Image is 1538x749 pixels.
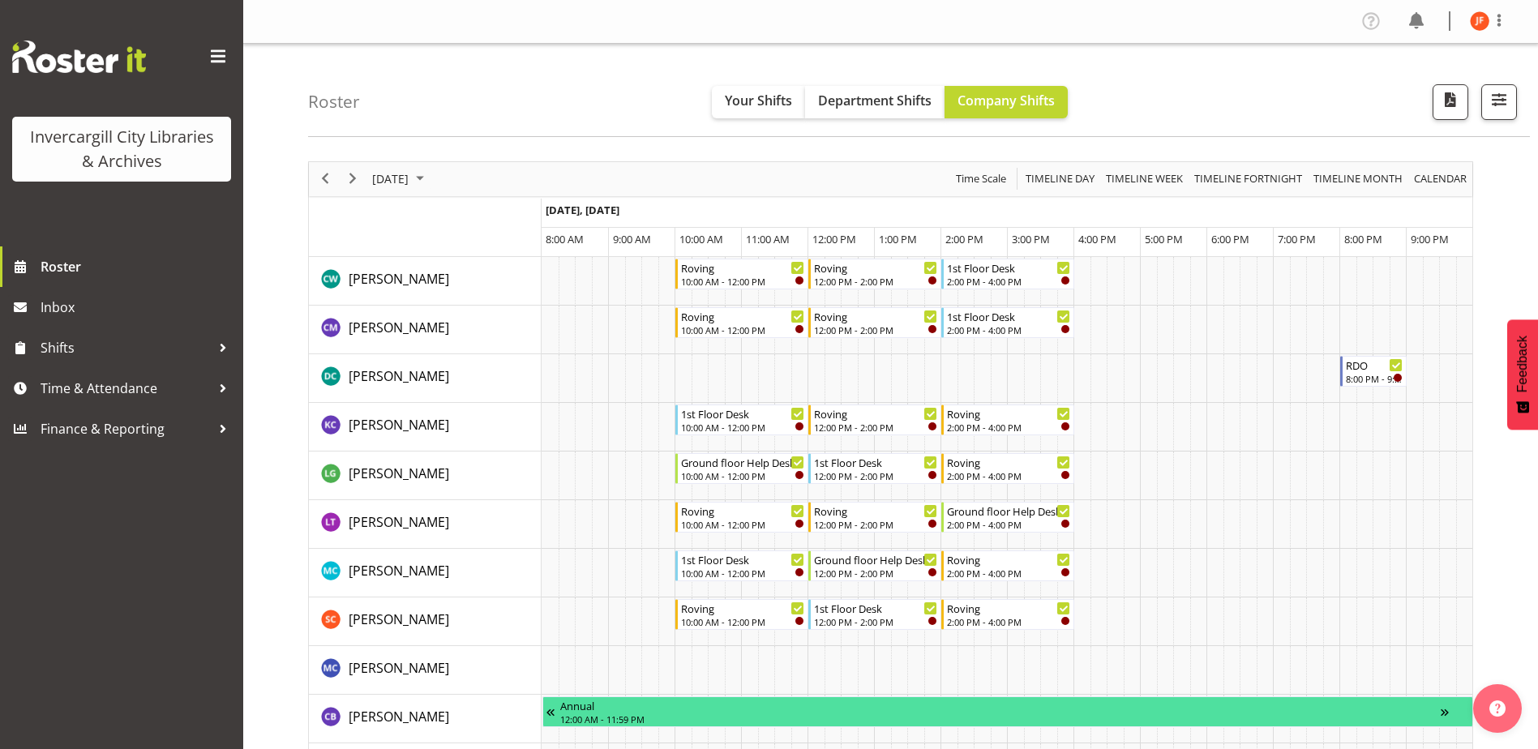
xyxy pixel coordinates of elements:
[681,421,804,434] div: 10:00 AM - 12:00 PM
[1346,372,1403,385] div: 8:00 PM - 9:00 PM
[349,319,449,336] span: [PERSON_NAME]
[1211,232,1249,246] span: 6:00 PM
[1433,84,1468,120] button: Download a PDF of the roster for the current day
[675,404,808,435] div: Keyu Chen"s event - 1st Floor Desk Begin From Sunday, September 21, 2025 at 10:00:00 AM GMT+12:00...
[370,169,431,189] button: September 2025
[808,404,941,435] div: Keyu Chen"s event - Roving Begin From Sunday, September 21, 2025 at 12:00:00 PM GMT+12:00 Ends At...
[675,550,808,581] div: Michelle Cunningham"s event - 1st Floor Desk Begin From Sunday, September 21, 2025 at 10:00:00 AM...
[879,232,917,246] span: 1:00 PM
[818,92,932,109] span: Department Shifts
[1278,232,1316,246] span: 7:00 PM
[681,615,804,628] div: 10:00 AM - 12:00 PM
[812,232,856,246] span: 12:00 PM
[681,469,804,482] div: 10:00 AM - 12:00 PM
[41,295,235,319] span: Inbox
[1103,169,1186,189] button: Timeline Week
[675,599,808,630] div: Serena Casey"s event - Roving Begin From Sunday, September 21, 2025 at 10:00:00 AM GMT+12:00 Ends...
[1489,700,1506,717] img: help-xxl-2.png
[349,659,449,677] span: [PERSON_NAME]
[1481,84,1517,120] button: Filter Shifts
[546,232,584,246] span: 8:00 AM
[814,518,937,531] div: 12:00 PM - 2:00 PM
[941,599,1074,630] div: Serena Casey"s event - Roving Begin From Sunday, September 21, 2025 at 2:00:00 PM GMT+12:00 Ends ...
[315,169,336,189] button: Previous
[947,469,1070,482] div: 2:00 PM - 4:00 PM
[814,503,937,519] div: Roving
[814,469,937,482] div: 12:00 PM - 2:00 PM
[947,259,1070,276] div: 1st Floor Desk
[814,454,937,470] div: 1st Floor Desk
[339,162,366,196] div: next period
[808,259,941,289] div: Catherine Wilson"s event - Roving Begin From Sunday, September 21, 2025 at 12:00:00 PM GMT+12:00 ...
[1193,169,1304,189] span: Timeline Fortnight
[941,404,1074,435] div: Keyu Chen"s event - Roving Begin From Sunday, September 21, 2025 at 2:00:00 PM GMT+12:00 Ends At ...
[309,549,542,597] td: Michelle Cunningham resource
[1192,169,1305,189] button: Fortnight
[814,323,937,336] div: 12:00 PM - 2:00 PM
[1412,169,1468,189] span: calendar
[725,92,792,109] span: Your Shifts
[349,366,449,386] a: [PERSON_NAME]
[349,562,449,580] span: [PERSON_NAME]
[814,275,937,288] div: 12:00 PM - 2:00 PM
[28,125,215,173] div: Invercargill City Libraries & Archives
[309,597,542,646] td: Serena Casey resource
[947,323,1070,336] div: 2:00 PM - 4:00 PM
[953,169,1009,189] button: Time Scale
[1024,169,1096,189] span: Timeline Day
[746,232,790,246] span: 11:00 AM
[947,421,1070,434] div: 2:00 PM - 4:00 PM
[681,518,804,531] div: 10:00 AM - 12:00 PM
[349,367,449,385] span: [PERSON_NAME]
[681,405,804,422] div: 1st Floor Desk
[681,567,804,580] div: 10:00 AM - 12:00 PM
[947,567,1070,580] div: 2:00 PM - 4:00 PM
[1104,169,1185,189] span: Timeline Week
[941,550,1074,581] div: Michelle Cunningham"s event - Roving Begin From Sunday, September 21, 2025 at 2:00:00 PM GMT+12:0...
[1412,169,1470,189] button: Month
[679,232,723,246] span: 10:00 AM
[349,707,449,726] a: [PERSON_NAME]
[1340,356,1407,387] div: Donald Cunningham"s event - RDO Begin From Sunday, September 21, 2025 at 8:00:00 PM GMT+12:00 End...
[941,453,1074,484] div: Lisa Griffiths"s event - Roving Begin From Sunday, September 21, 2025 at 2:00:00 PM GMT+12:00 End...
[1515,336,1530,392] span: Feedback
[681,454,804,470] div: Ground floor Help Desk
[945,232,983,246] span: 2:00 PM
[945,86,1068,118] button: Company Shifts
[349,561,449,580] a: [PERSON_NAME]
[947,600,1070,616] div: Roving
[947,551,1070,567] div: Roving
[309,403,542,452] td: Keyu Chen resource
[349,416,449,434] span: [PERSON_NAME]
[681,503,804,519] div: Roving
[349,318,449,337] a: [PERSON_NAME]
[546,203,619,217] span: [DATE], [DATE]
[311,162,339,196] div: previous period
[808,453,941,484] div: Lisa Griffiths"s event - 1st Floor Desk Begin From Sunday, September 21, 2025 at 12:00:00 PM GMT+...
[349,513,449,531] span: [PERSON_NAME]
[1023,169,1098,189] button: Timeline Day
[12,41,146,73] img: Rosterit website logo
[947,454,1070,470] div: Roving
[681,323,804,336] div: 10:00 AM - 12:00 PM
[681,308,804,324] div: Roving
[1346,357,1403,373] div: RDO
[814,551,937,567] div: Ground floor Help Desk
[958,92,1055,109] span: Company Shifts
[349,269,449,289] a: [PERSON_NAME]
[681,259,804,276] div: Roving
[1470,11,1489,31] img: joanne-forbes11668.jpg
[681,600,804,616] div: Roving
[1411,232,1449,246] span: 9:00 PM
[814,405,937,422] div: Roving
[349,708,449,725] span: [PERSON_NAME]
[947,405,1070,422] div: Roving
[560,697,1441,713] div: Annual
[41,417,211,441] span: Finance & Reporting
[308,92,360,111] h4: Roster
[349,512,449,532] a: [PERSON_NAME]
[309,646,542,695] td: Aurora Catu resource
[947,308,1070,324] div: 1st Floor Desk
[560,713,1441,725] div: 12:00 AM - 11:59 PM
[808,502,941,533] div: Lyndsay Tautari"s event - Roving Begin From Sunday, September 21, 2025 at 12:00:00 PM GMT+12:00 E...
